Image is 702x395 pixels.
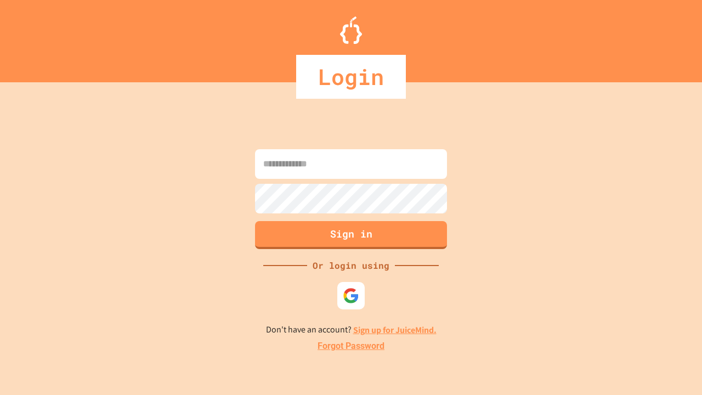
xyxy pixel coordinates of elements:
[255,221,447,249] button: Sign in
[340,16,362,44] img: Logo.svg
[343,287,359,304] img: google-icon.svg
[318,340,384,353] a: Forgot Password
[266,323,437,337] p: Don't have an account?
[307,259,395,272] div: Or login using
[296,55,406,99] div: Login
[353,324,437,336] a: Sign up for JuiceMind.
